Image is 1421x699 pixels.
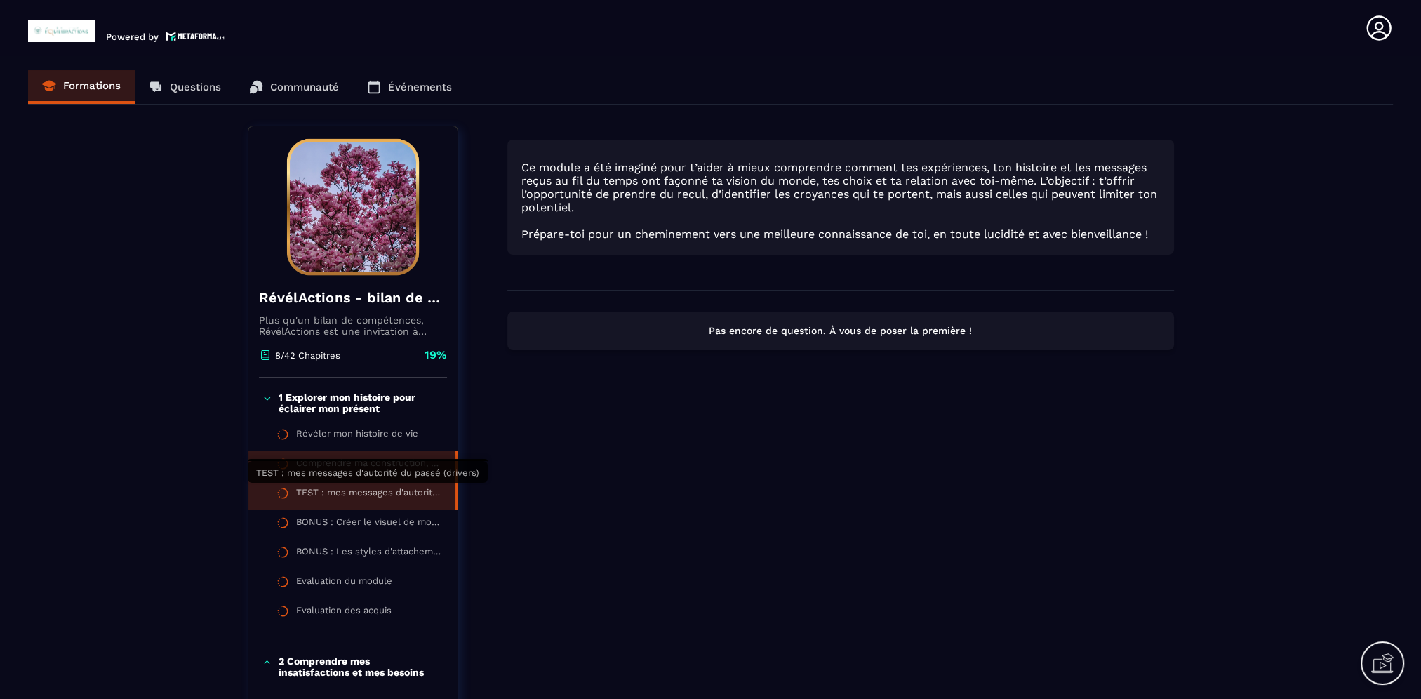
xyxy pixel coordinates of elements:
[259,137,447,277] img: banner
[256,467,479,478] span: TEST : mes messages d'autorité du passé (drivers)
[296,487,441,502] div: TEST : mes messages d'autorité du passé (drivers)
[279,392,443,414] p: 1 Explorer mon histoire pour éclairer mon présent
[521,161,1160,214] p: Ce module a été imaginé pour t’aider à mieux comprendre comment tes expériences, ton histoire et ...
[106,32,159,42] p: Powered by
[259,314,447,337] p: Plus qu'un bilan de compétences, RévélActions est une invitation à mieux te connaître : comprendr...
[296,517,443,532] div: BONUS : Créer le visuel de mon parcours
[296,605,392,620] div: Evaluation des acquis
[296,428,418,444] div: Révéler mon histoire de vie
[521,227,1160,241] p: Prépare-toi pour un cheminement vers une meilleure connaissance de toi, en toute lucidité et avec...
[28,20,95,42] img: logo-branding
[296,546,443,561] div: BONUS : Les styles d'attachement
[279,655,443,678] p: 2 Comprendre mes insatisfactions et mes besoins
[425,347,447,363] p: 19%
[166,30,225,42] img: logo
[275,350,340,361] p: 8/42 Chapitres
[259,288,447,307] h4: RévélActions - bilan de compétences
[520,324,1161,338] p: Pas encore de question. À vous de poser la première !
[296,458,441,473] div: Comprendre ma construction, mes croyances
[296,575,392,591] div: Evaluation du module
